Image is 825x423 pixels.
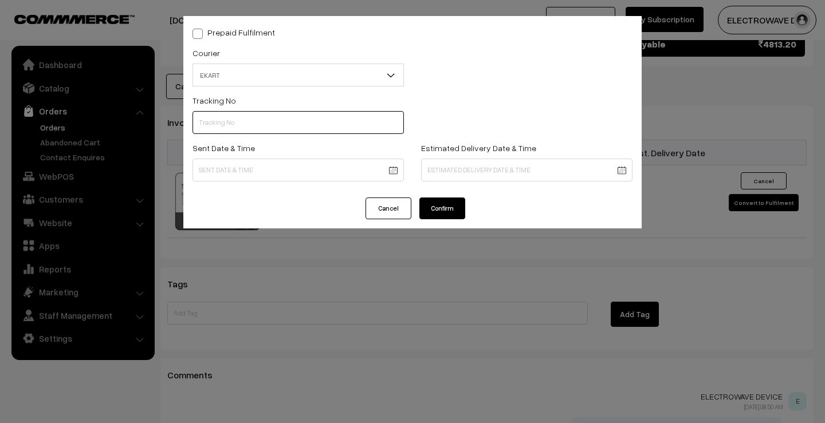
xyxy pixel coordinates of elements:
label: Sent Date & Time [192,142,255,154]
label: Prepaid Fulfilment [192,26,275,38]
label: Tracking No [192,94,236,106]
span: EKART [192,64,404,86]
button: Confirm [419,197,465,219]
button: Cancel [366,197,411,219]
input: Sent Date & Time [192,159,404,181]
input: Tracking No [192,111,404,134]
input: Estimated Delivery Date & Time [421,159,632,181]
label: Estimated Delivery Date & Time [421,142,536,154]
span: EKART [193,65,403,85]
label: Courier [192,47,220,59]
